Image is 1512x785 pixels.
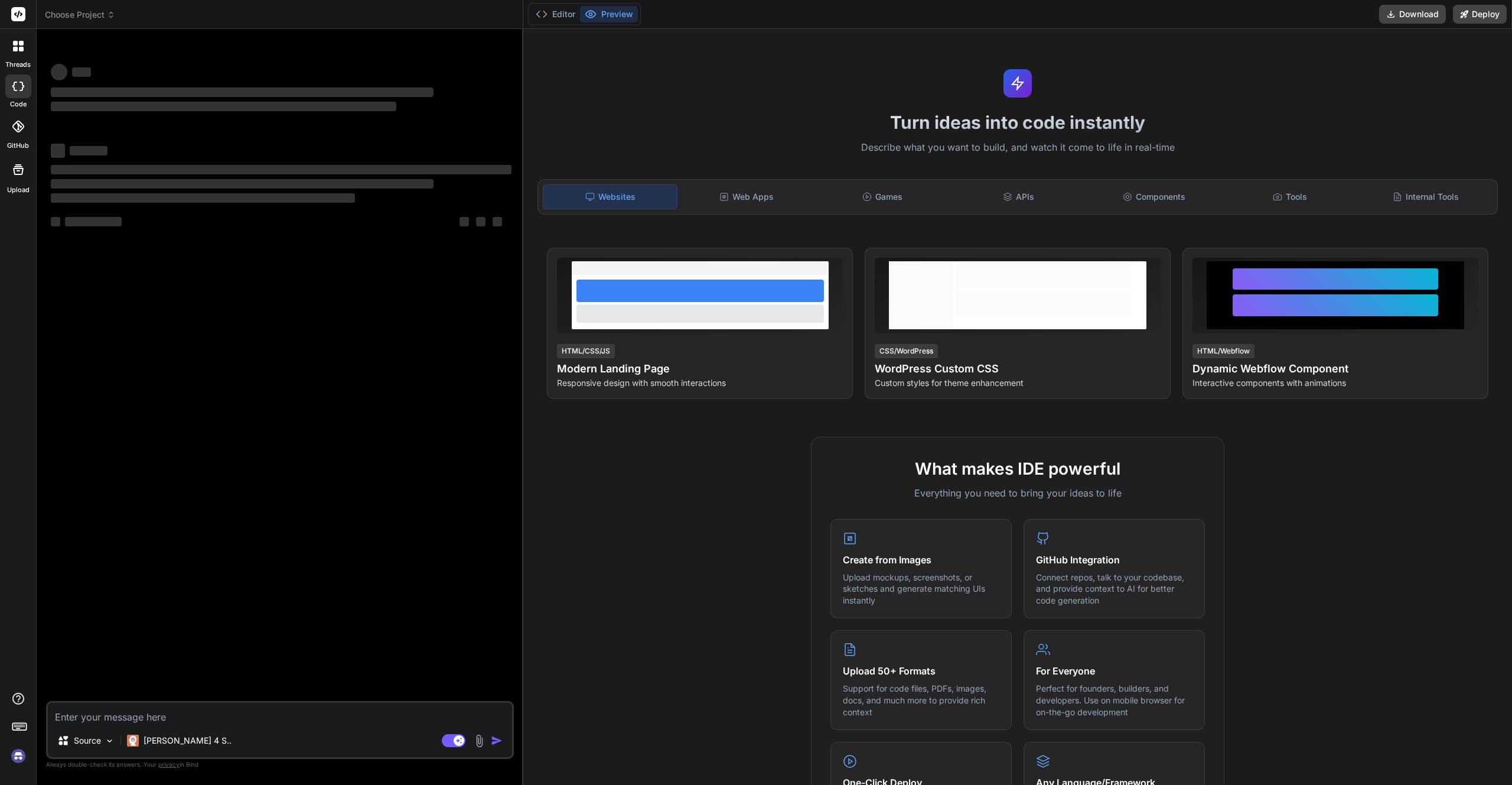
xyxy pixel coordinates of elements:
[51,217,60,226] span: ‌
[51,179,434,189] span: ‌
[843,683,999,718] p: Support for code files, PDFs, images, docs, and much more to provide rich context
[51,144,65,158] span: ‌
[493,217,502,226] span: ‌
[1036,572,1192,606] p: Connect repos, talk to your codebase, and provide context to AI for better code generation
[65,217,122,226] span: ‌
[74,735,101,747] p: Source
[70,146,107,155] span: ‌
[557,361,843,377] h4: Modern Landing Page
[843,553,999,567] h4: Create from Images
[7,185,30,195] label: Upload
[1223,184,1357,209] div: Tools
[10,99,27,109] label: code
[476,217,485,226] span: ‌
[1192,361,1478,377] h4: Dynamic Webflow Component
[1359,184,1493,209] div: Internal Tools
[45,9,115,21] span: Choose Project
[557,377,843,389] p: Responsive design with smooth interactions
[491,735,503,747] img: icon
[531,6,580,22] button: Editor
[46,759,514,770] p: Always double-check its answers. Your in Bind
[1087,184,1221,209] div: Components
[580,6,638,22] button: Preview
[7,141,29,151] label: GitHub
[8,746,28,766] img: signin
[680,184,813,209] div: Web Apps
[127,735,139,747] img: Claude 4 Sonnet
[158,761,180,768] span: privacy
[875,361,1161,377] h4: WordPress Custom CSS
[1036,553,1192,567] h4: GitHub Integration
[530,140,1505,155] p: Describe what you want to build, and watch it come to life in real-time
[1192,344,1254,358] div: HTML/Webflow
[530,112,1505,133] h1: Turn ideas into code instantly
[472,734,486,748] img: attachment
[951,184,1085,209] div: APIs
[843,572,999,606] p: Upload mockups, screenshots, or sketches and generate matching UIs instantly
[51,64,67,80] span: ‌
[1192,377,1478,389] p: Interactive components with animations
[1453,5,1507,24] button: Deploy
[1036,664,1192,678] h4: For Everyone
[105,736,115,746] img: Pick Models
[543,184,677,209] div: Websites
[816,184,949,209] div: Games
[830,456,1205,481] h2: What makes IDE powerful
[1379,5,1446,24] button: Download
[1036,683,1192,718] p: Perfect for founders, builders, and developers. Use on mobile browser for on-the-go development
[557,344,615,358] div: HTML/CSS/JS
[830,486,1205,500] p: Everything you need to bring your ideas to life
[51,87,434,97] span: ‌
[51,102,396,111] span: ‌
[51,193,355,203] span: ‌
[72,67,91,77] span: ‌
[5,60,31,70] label: threads
[843,664,999,678] h4: Upload 50+ Formats
[144,735,232,747] p: [PERSON_NAME] 4 S..
[51,165,511,174] span: ‌
[875,344,938,358] div: CSS/WordPress
[875,377,1161,389] p: Custom styles for theme enhancement
[460,217,469,226] span: ‌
